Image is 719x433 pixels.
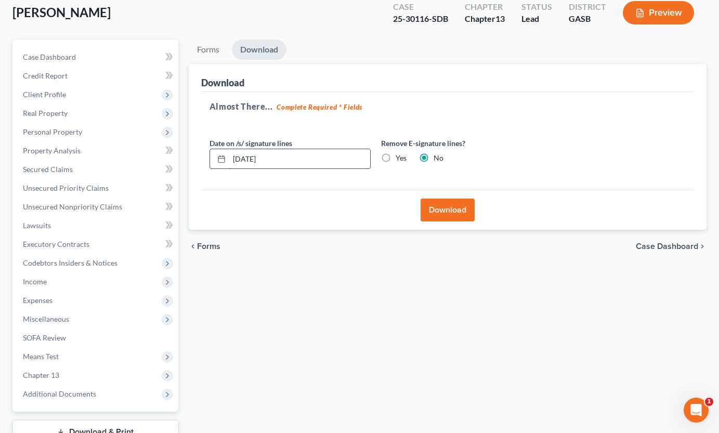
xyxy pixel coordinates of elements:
label: Date on /s/ signature lines [210,138,292,149]
span: Means Test [23,352,59,361]
div: Status [521,1,552,13]
a: Unsecured Priority Claims [15,179,178,198]
span: SOFA Review [23,333,66,342]
div: Download [201,76,244,89]
button: Preview [623,1,694,24]
i: chevron_right [698,242,707,251]
span: Secured Claims [23,165,73,174]
span: Codebtors Insiders & Notices [23,258,117,267]
span: Income [23,277,47,286]
a: Download [232,40,286,60]
a: Unsecured Nonpriority Claims [15,198,178,216]
label: Remove E-signature lines? [381,138,542,149]
h5: Almost There... [210,100,686,113]
span: Additional Documents [23,389,96,398]
span: Case Dashboard [23,53,76,61]
div: Chapter [465,1,505,13]
span: Client Profile [23,90,66,99]
label: No [434,153,443,163]
a: SOFA Review [15,329,178,347]
iframe: Intercom live chat [684,398,709,423]
span: 13 [495,14,505,23]
span: Miscellaneous [23,314,69,323]
strong: Complete Required * Fields [277,103,362,111]
span: Unsecured Nonpriority Claims [23,202,122,211]
span: Expenses [23,296,53,305]
span: Case Dashboard [636,242,698,251]
a: Property Analysis [15,141,178,160]
a: Case Dashboard [15,48,178,67]
span: Chapter 13 [23,371,59,379]
span: [PERSON_NAME] [12,5,111,20]
span: Credit Report [23,71,68,80]
input: MM/DD/YYYY [229,149,370,169]
div: District [569,1,606,13]
span: Executory Contracts [23,240,89,248]
a: Executory Contracts [15,235,178,254]
div: 25-30116-SDB [393,13,448,25]
span: 1 [705,398,713,406]
label: Yes [396,153,407,163]
i: chevron_left [189,242,197,251]
span: Lawsuits [23,221,51,230]
span: Property Analysis [23,146,81,155]
span: Forms [197,242,220,251]
a: Secured Claims [15,160,178,179]
button: Download [421,199,475,221]
span: Unsecured Priority Claims [23,183,109,192]
span: Personal Property [23,127,82,136]
div: Lead [521,13,552,25]
div: Case [393,1,448,13]
a: Lawsuits [15,216,178,235]
button: chevron_left Forms [189,242,234,251]
a: Credit Report [15,67,178,85]
div: Chapter [465,13,505,25]
span: Real Property [23,109,68,117]
a: Case Dashboard chevron_right [636,242,707,251]
a: Forms [189,40,228,60]
div: GASB [569,13,606,25]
